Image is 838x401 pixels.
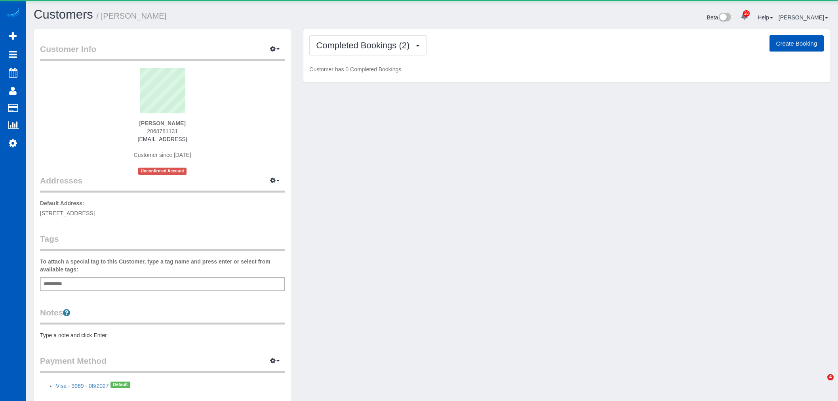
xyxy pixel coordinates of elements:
a: Visa - 3969 - 08/2027 [56,383,109,389]
a: Customers [34,8,93,21]
span: 4 [827,374,834,380]
span: Unconfirmed Account [138,168,187,174]
iframe: Intercom live chat [811,374,830,393]
a: [PERSON_NAME] [779,14,828,21]
a: Beta [707,14,731,21]
legend: Payment Method [40,355,285,373]
img: New interface [718,13,731,23]
small: / [PERSON_NAME] [97,11,167,20]
button: Completed Bookings (2) [309,35,427,55]
span: Default [110,382,130,388]
span: [STREET_ADDRESS] [40,210,95,216]
pre: Type a note and click Enter [40,331,285,339]
a: Help [758,14,773,21]
button: Create Booking [769,35,824,52]
a: 28 [737,8,752,25]
span: Customer since [DATE] [134,152,191,158]
label: To attach a special tag to this Customer, type a tag name and press enter or select from availabl... [40,258,285,273]
img: Automaid Logo [5,8,21,19]
legend: Notes [40,307,285,325]
span: 2068781131 [147,128,178,134]
legend: Tags [40,233,285,251]
label: Default Address: [40,199,84,207]
span: Completed Bookings (2) [316,40,413,50]
a: [EMAIL_ADDRESS] [138,136,187,142]
legend: Customer Info [40,43,285,61]
p: Customer has 0 Completed Bookings [309,65,824,73]
strong: [PERSON_NAME] [139,120,185,126]
span: 28 [743,10,750,17]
